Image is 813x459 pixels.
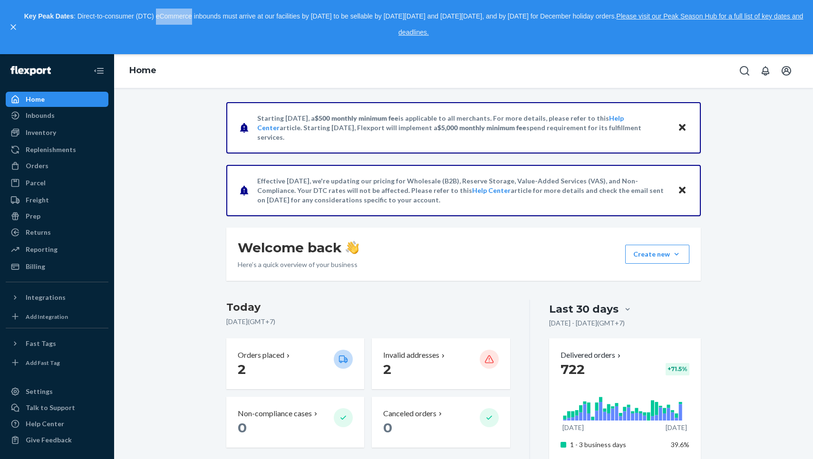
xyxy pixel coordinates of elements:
button: Invalid addresses 2 [372,338,510,389]
div: + 71.5 % [666,363,689,375]
p: Canceled orders [383,408,436,419]
p: Orders placed [238,350,284,361]
a: Billing [6,259,108,274]
div: Freight [26,195,49,205]
a: Orders [6,158,108,173]
span: 39.6% [671,440,689,449]
div: Settings [26,387,53,396]
img: Flexport logo [10,66,51,76]
p: Starting [DATE], a is applicable to all merchants. For more details, please refer to this article... [257,114,668,142]
div: Replenishments [26,145,76,154]
div: Inbounds [26,111,55,120]
div: Give Feedback [26,435,72,445]
a: Talk to Support [6,400,108,415]
button: Integrations [6,290,108,305]
a: Parcel [6,175,108,191]
a: Home [6,92,108,107]
span: 0 [383,420,392,436]
div: Prep [26,211,40,221]
a: Replenishments [6,142,108,157]
div: Reporting [26,245,58,254]
button: Fast Tags [6,336,108,351]
p: Invalid addresses [383,350,439,361]
p: [DATE] [562,423,584,432]
a: Reporting [6,242,108,257]
img: hand-wave emoji [346,241,359,254]
button: Non-compliance cases 0 [226,397,364,448]
p: Effective [DATE], we're updating our pricing for Wholesale (B2B), Reserve Storage, Value-Added Se... [257,176,668,205]
button: Create new [625,245,689,264]
p: Here’s a quick overview of your business [238,260,359,269]
div: Parcel [26,178,46,188]
a: Help Center [6,416,108,431]
button: Open notifications [756,61,775,80]
div: Orders [26,161,48,171]
a: Please visit our Peak Season Hub for a full list of key dates and deadlines. [398,12,803,36]
div: Talk to Support [26,403,75,412]
a: Add Fast Tag [6,355,108,370]
button: Close Navigation [89,61,108,80]
span: 722 [561,361,585,377]
strong: Key Peak Dates [24,12,74,20]
span: 2 [238,361,246,377]
button: Open account menu [777,61,796,80]
a: Home [129,65,156,76]
button: Close [676,121,688,135]
a: Freight [6,192,108,208]
p: [DATE] ( GMT+7 ) [226,317,510,326]
p: 1 - 3 business days [570,440,664,449]
button: close, [9,22,18,32]
div: Last 30 days [549,302,619,316]
a: Help Center [472,186,511,194]
div: Integrations [26,293,66,302]
div: Home [26,95,45,104]
a: Prep [6,209,108,224]
button: Orders placed 2 [226,338,364,389]
div: Add Fast Tag [26,359,60,367]
span: 2 [383,361,391,377]
span: $500 monthly minimum fee [315,114,398,122]
p: : Direct-to-consumer (DTC) eCommerce inbounds must arrive at our facilities by [DATE] to be sella... [23,9,804,40]
button: Canceled orders 0 [372,397,510,448]
div: Add Integration [26,313,68,321]
a: Settings [6,384,108,399]
div: Fast Tags [26,339,56,348]
div: Billing [26,262,45,271]
p: [DATE] [666,423,687,432]
div: Returns [26,228,51,237]
p: [DATE] - [DATE] ( GMT+7 ) [549,318,625,328]
span: $5,000 monthly minimum fee [437,124,526,132]
div: Inventory [26,128,56,137]
a: Returns [6,225,108,240]
button: Give Feedback [6,432,108,448]
h1: Welcome back [238,239,359,256]
a: Inbounds [6,108,108,123]
div: Help Center [26,419,64,429]
h3: Today [226,300,510,315]
button: Delivered orders [561,350,623,361]
ol: breadcrumbs [122,57,164,85]
button: Open Search Box [735,61,754,80]
span: 0 [238,420,247,436]
button: Close [676,184,688,198]
a: Add Integration [6,309,108,324]
a: Inventory [6,125,108,140]
p: Non-compliance cases [238,408,312,419]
